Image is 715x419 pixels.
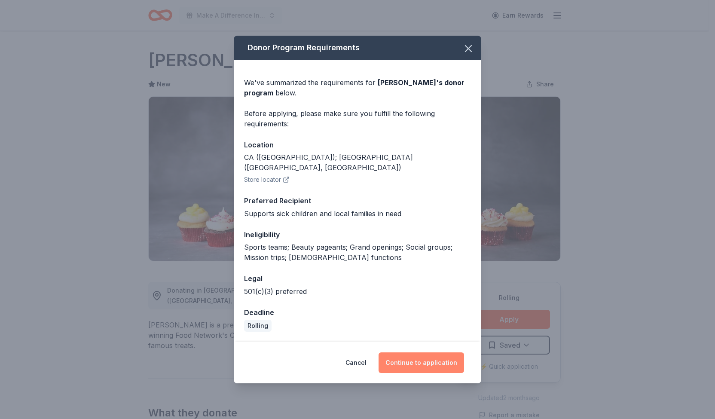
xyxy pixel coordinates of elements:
div: Donor Program Requirements [234,36,481,60]
div: We've summarized the requirements for below. [244,77,471,98]
div: Before applying, please make sure you fulfill the following requirements: [244,108,471,129]
div: Location [244,139,471,150]
button: Continue to application [379,352,464,373]
div: Sports teams; Beauty pageants; Grand openings; Social groups; Mission trips; [DEMOGRAPHIC_DATA] f... [244,242,471,263]
div: CA ([GEOGRAPHIC_DATA]); [GEOGRAPHIC_DATA] ([GEOGRAPHIC_DATA], [GEOGRAPHIC_DATA]) [244,152,471,173]
div: Supports sick children and local families in need [244,208,471,219]
div: Ineligibility [244,229,471,240]
div: Deadline [244,307,471,318]
div: Rolling [244,320,272,332]
button: Cancel [345,352,367,373]
button: Store locator [244,174,290,185]
div: Legal [244,273,471,284]
div: 501(c)(3) preferred [244,286,471,297]
div: Preferred Recipient [244,195,471,206]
